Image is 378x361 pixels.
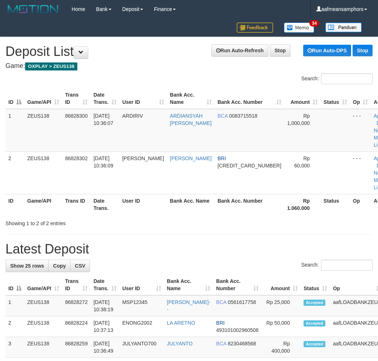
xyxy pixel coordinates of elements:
[90,295,119,316] td: [DATE] 10:38:19
[5,44,373,59] h1: Deposit List
[119,275,164,295] th: User ID: activate to sort column ascending
[122,113,143,119] span: ARDIRIV
[70,260,90,272] a: CSV
[350,194,371,215] th: Op
[10,263,44,269] span: Show 25 rows
[24,337,62,358] td: ZEUS138
[48,260,70,272] a: Copy
[216,320,224,326] span: BRI
[164,275,214,295] th: Bank Acc. Name: activate to sort column ascending
[309,20,319,27] span: 34
[170,155,212,161] a: [PERSON_NAME]
[325,23,362,32] img: panduan.png
[216,299,226,305] span: BCA
[321,88,350,109] th: Status: activate to sort column ascending
[170,113,212,126] a: ARDIANSYAH [PERSON_NAME]
[65,155,88,161] span: 86828302
[301,260,373,271] label: Search:
[304,320,325,326] span: Accepted
[5,316,24,337] td: 2
[24,316,62,337] td: ZEUS138
[228,341,256,346] span: Copy 8230468568 to clipboard
[24,151,62,194] td: ZEUS138
[122,155,164,161] span: [PERSON_NAME]
[62,88,90,109] th: Trans ID: activate to sort column ascending
[218,155,226,161] span: BRI
[75,263,85,269] span: CSV
[301,73,373,84] label: Search:
[90,88,119,109] th: Date Trans.: activate to sort column ascending
[24,109,62,152] td: ZEUS138
[62,194,90,215] th: Trans ID
[294,155,310,169] span: Rp 60,000
[24,194,62,215] th: Game/API
[119,88,167,109] th: User ID: activate to sort column ascending
[229,113,257,119] span: Copy 0083715518 to clipboard
[5,260,49,272] a: Show 25 rows
[279,18,320,37] a: 34
[284,88,321,109] th: Amount: activate to sort column ascending
[261,316,301,337] td: Rp 50,000
[24,88,62,109] th: Game/API: activate to sort column ascending
[24,275,62,295] th: Game/API: activate to sort column ascending
[5,295,24,316] td: 1
[90,316,119,337] td: [DATE] 10:37:13
[24,295,62,316] td: ZEUS138
[5,4,61,15] img: MOTION_logo.png
[167,299,211,312] a: [PERSON_NAME]--
[90,194,119,215] th: Date Trans.
[93,113,113,126] span: [DATE] 10:36:07
[303,45,351,56] a: Run Auto-DPS
[119,295,164,316] td: MSP12345
[90,337,119,358] td: [DATE] 10:36:49
[5,62,373,70] h4: Game:
[216,341,226,346] span: BCA
[5,275,24,295] th: ID: activate to sort column descending
[301,275,330,295] th: Status: activate to sort column ascending
[119,194,167,215] th: User ID
[167,88,215,109] th: Bank Acc. Name: activate to sort column ascending
[228,299,256,305] span: Copy 0561617758 to clipboard
[62,337,90,358] td: 86828259
[5,217,152,227] div: Showing 1 to 2 of 2 entries
[216,327,259,333] span: Copy 493101002960506 to clipboard
[215,88,284,109] th: Bank Acc. Number: activate to sort column ascending
[5,242,373,256] h1: Latest Deposit
[218,113,228,119] span: BCA
[90,275,119,295] th: Date Trans.: activate to sort column ascending
[215,194,284,215] th: Bank Acc. Number
[5,109,24,152] td: 1
[287,113,310,126] span: Rp 1,000,000
[261,295,301,316] td: Rp 25,000
[211,44,268,57] a: Run Auto-Refresh
[304,341,325,347] span: Accepted
[5,151,24,194] td: 2
[119,316,164,337] td: ENONG2002
[167,320,195,326] a: LA ARETNO
[218,163,281,169] span: Copy 501001007826532 to clipboard
[5,337,24,358] td: 3
[284,23,314,33] img: Button%20Memo.svg
[304,300,325,306] span: Accepted
[119,337,164,358] td: JULYANTO700
[350,151,371,194] td: - - -
[25,62,77,70] span: OXPLAY > ZEUS138
[53,263,66,269] span: Copy
[350,109,371,152] td: - - -
[261,275,301,295] th: Amount: activate to sort column ascending
[93,155,113,169] span: [DATE] 10:36:09
[321,194,350,215] th: Status
[167,341,193,346] a: JULYANTO
[167,194,215,215] th: Bank Acc. Name
[321,260,373,271] input: Search:
[5,194,24,215] th: ID
[284,194,321,215] th: Rp 1.060.000
[350,88,371,109] th: Op: activate to sort column ascending
[321,73,373,84] input: Search:
[62,295,90,316] td: 86828272
[270,44,290,57] a: Stop
[261,337,301,358] td: Rp 400,000
[62,316,90,337] td: 86828224
[237,23,273,33] img: Feedback.jpg
[5,88,24,109] th: ID: activate to sort column descending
